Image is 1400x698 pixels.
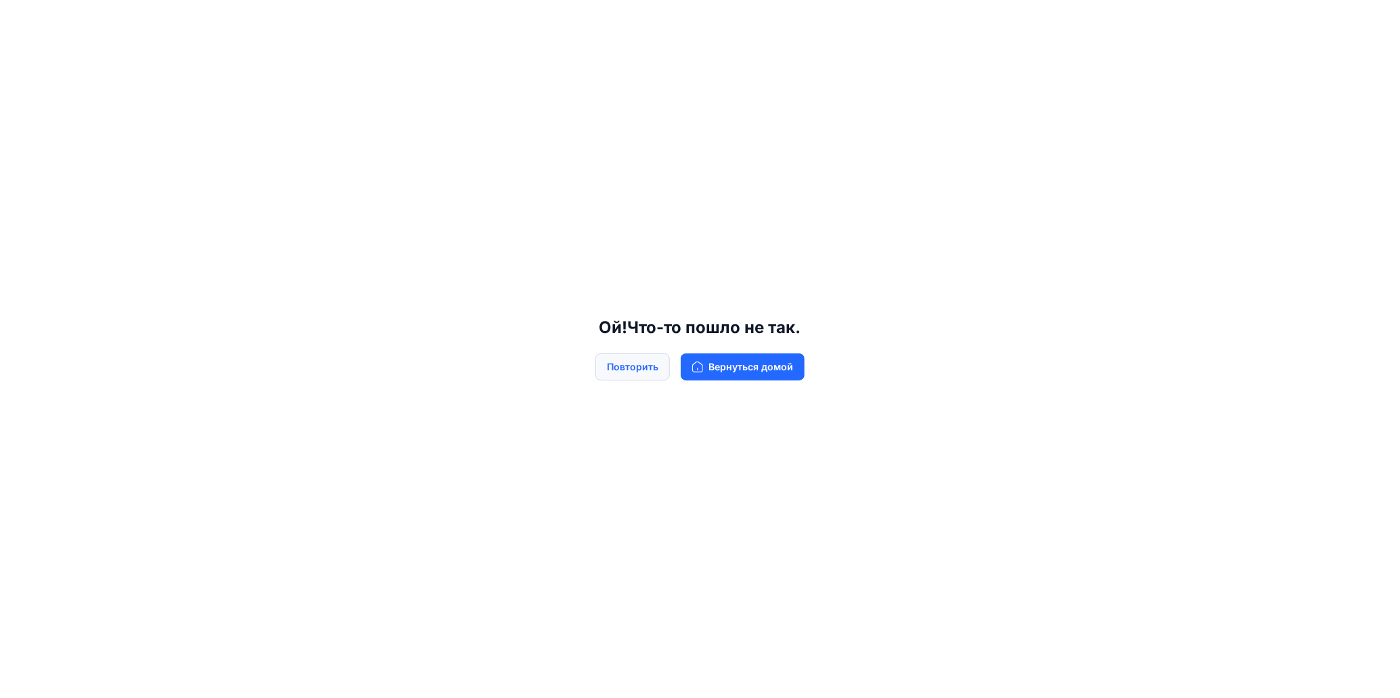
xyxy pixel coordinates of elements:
ya-tr-span: Ой! [599,318,628,337]
button: Повторить [595,353,670,380]
ya-tr-span: Вернуться домой [708,359,793,374]
ya-tr-span: Что-то пошло не так. [628,318,801,337]
ya-tr-span: Повторить [607,359,658,374]
button: Вернуться домой [681,353,805,380]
